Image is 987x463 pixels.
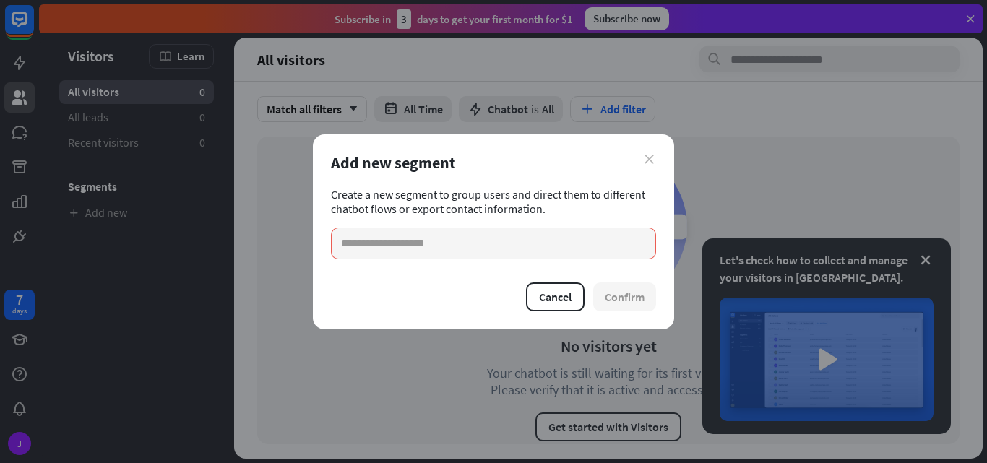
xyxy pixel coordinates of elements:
i: close [645,155,654,164]
button: Open LiveChat chat widget [12,6,55,49]
button: Cancel [526,282,585,311]
button: Confirm [593,282,656,311]
div: Create a new segment to group users and direct them to different chatbot flows or export contact ... [331,187,656,259]
div: Add new segment [331,152,656,173]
